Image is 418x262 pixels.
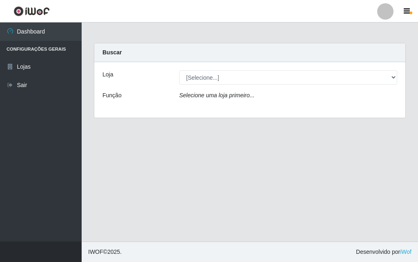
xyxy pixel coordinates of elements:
span: © 2025 . [88,248,122,256]
i: Selecione uma loja primeiro... [179,92,254,99]
a: iWof [400,249,411,255]
label: Função [102,91,122,100]
img: CoreUI Logo [13,6,50,16]
span: Desenvolvido por [356,248,411,256]
strong: Buscar [102,49,122,56]
span: IWOF [88,249,103,255]
label: Loja [102,70,113,79]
